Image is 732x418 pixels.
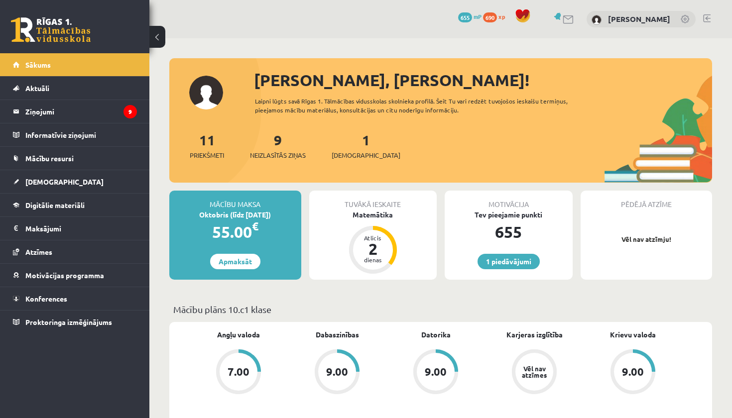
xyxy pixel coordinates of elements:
div: Mācību maksa [169,191,301,209]
legend: Maksājumi [25,217,137,240]
div: 2 [358,241,388,257]
a: Proktoringa izmēģinājums [13,311,137,333]
a: Matemātika Atlicis 2 dienas [309,209,437,275]
span: Konferences [25,294,67,303]
span: Motivācijas programma [25,271,104,280]
a: Krievu valoda [610,329,656,340]
span: xp [498,12,505,20]
div: 9.00 [425,366,447,377]
span: Digitālie materiāli [25,201,85,209]
div: 655 [445,220,573,244]
a: 690 xp [483,12,510,20]
div: Motivācija [445,191,573,209]
div: Pēdējā atzīme [581,191,713,209]
span: [DEMOGRAPHIC_DATA] [332,150,400,160]
div: Atlicis [358,235,388,241]
img: Emīls Brakše [592,15,602,25]
div: 7.00 [228,366,249,377]
a: [PERSON_NAME] [608,14,670,24]
span: Neizlasītās ziņas [250,150,306,160]
div: 9.00 [622,366,644,377]
a: Rīgas 1. Tālmācības vidusskola [11,17,91,42]
div: [PERSON_NAME], [PERSON_NAME]! [254,68,712,92]
a: Aktuāli [13,77,137,100]
a: 9Neizlasītās ziņas [250,131,306,160]
a: 7.00 [189,349,288,396]
span: 655 [458,12,472,22]
div: Oktobris (līdz [DATE]) [169,209,301,220]
p: Vēl nav atzīmju! [586,234,708,244]
div: Vēl nav atzīmes [520,365,548,378]
div: Laipni lūgts savā Rīgas 1. Tālmācības vidusskolas skolnieka profilā. Šeit Tu vari redzēt tuvojošo... [255,97,581,114]
div: dienas [358,257,388,263]
a: Sākums [13,53,137,76]
span: Aktuāli [25,84,49,93]
span: Proktoringa izmēģinājums [25,317,112,326]
a: Datorika [421,329,451,340]
legend: Ziņojumi [25,100,137,123]
i: 9 [123,105,137,118]
a: Dabaszinības [316,329,359,340]
a: 1[DEMOGRAPHIC_DATA] [332,131,400,160]
a: 9.00 [288,349,386,396]
div: 9.00 [326,366,348,377]
a: 9.00 [386,349,485,396]
a: Digitālie materiāli [13,194,137,216]
legend: Informatīvie ziņojumi [25,123,137,146]
a: Vēl nav atzīmes [485,349,584,396]
a: Atzīmes [13,240,137,263]
a: Konferences [13,287,137,310]
a: Maksājumi [13,217,137,240]
span: Priekšmeti [190,150,224,160]
a: Angļu valoda [217,329,260,340]
div: Matemātika [309,209,437,220]
a: [DEMOGRAPHIC_DATA] [13,170,137,193]
a: 1 piedāvājumi [478,254,540,269]
div: Tev pieejamie punkti [445,209,573,220]
a: Motivācijas programma [13,264,137,287]
a: Mācību resursi [13,147,137,170]
p: Mācību plāns 10.c1 klase [173,303,708,316]
span: 690 [483,12,497,22]
a: Apmaksāt [210,254,260,269]
a: Informatīvie ziņojumi [13,123,137,146]
div: 55.00 [169,220,301,244]
a: 655 mP [458,12,482,20]
a: Karjeras izglītība [506,329,563,340]
a: Ziņojumi9 [13,100,137,123]
span: Sākums [25,60,51,69]
a: 11Priekšmeti [190,131,224,160]
span: mP [474,12,482,20]
span: [DEMOGRAPHIC_DATA] [25,177,104,186]
div: Tuvākā ieskaite [309,191,437,209]
span: € [252,219,258,233]
span: Mācību resursi [25,154,74,163]
a: 9.00 [584,349,682,396]
span: Atzīmes [25,247,52,256]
